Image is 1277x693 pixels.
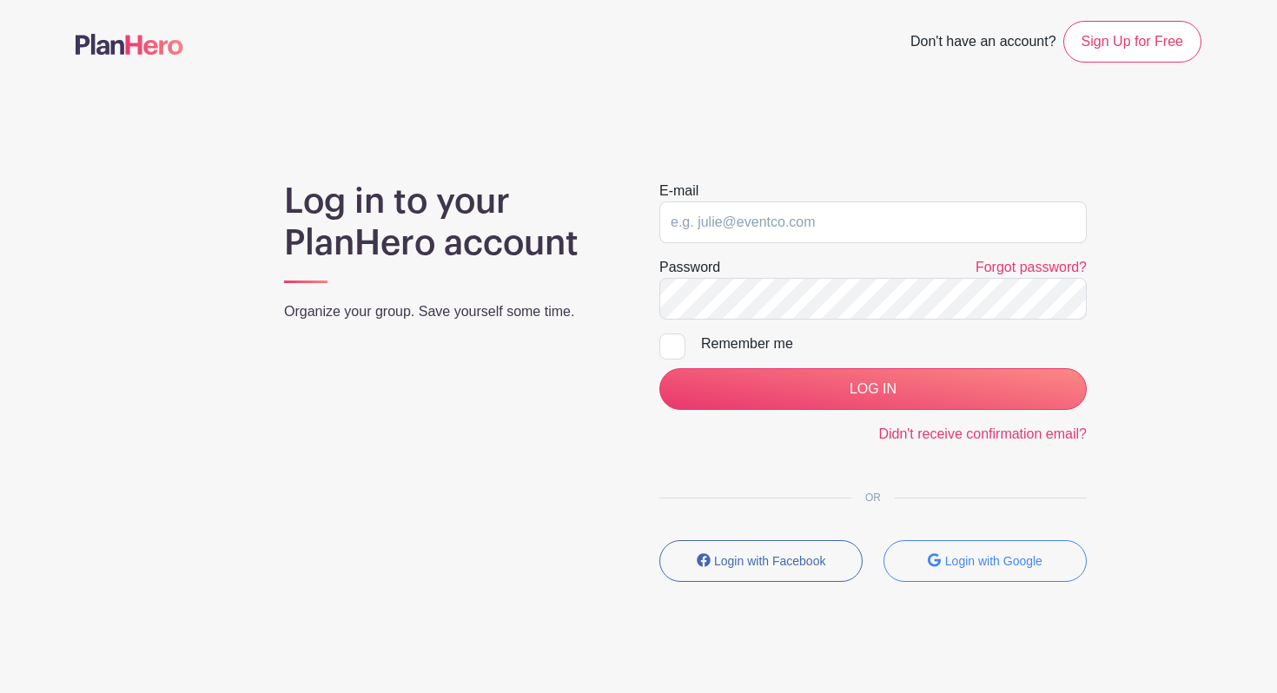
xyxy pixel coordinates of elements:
[714,554,825,568] small: Login with Facebook
[851,492,895,504] span: OR
[701,333,1087,354] div: Remember me
[659,368,1087,410] input: LOG IN
[976,260,1087,274] a: Forgot password?
[659,257,720,278] label: Password
[878,426,1087,441] a: Didn't receive confirmation email?
[945,554,1042,568] small: Login with Google
[1063,21,1201,63] a: Sign Up for Free
[910,24,1056,63] span: Don't have an account?
[659,181,698,201] label: E-mail
[659,540,863,582] button: Login with Facebook
[284,301,618,322] p: Organize your group. Save yourself some time.
[76,34,183,55] img: logo-507f7623f17ff9eddc593b1ce0a138ce2505c220e1c5a4e2b4648c50719b7d32.svg
[284,181,618,264] h1: Log in to your PlanHero account
[883,540,1087,582] button: Login with Google
[659,201,1087,243] input: e.g. julie@eventco.com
